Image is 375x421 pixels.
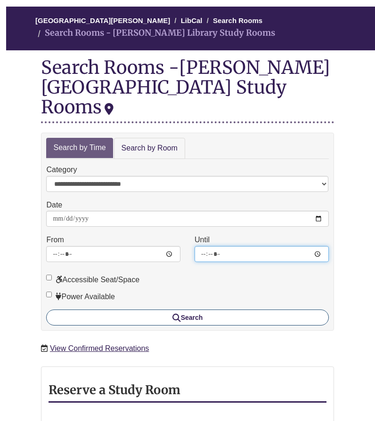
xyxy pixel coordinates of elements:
[46,164,77,176] label: Category
[46,291,115,303] label: Power Available
[41,57,334,124] div: Search Rooms -
[195,234,210,246] label: Until
[41,56,330,118] div: [PERSON_NAME][GEOGRAPHIC_DATA] Study Rooms
[49,382,180,397] strong: Reserve a Study Room
[114,138,185,159] a: Search by Room
[46,310,328,326] button: Search
[46,138,113,158] a: Search by Time
[35,16,170,24] a: [GEOGRAPHIC_DATA][PERSON_NAME]
[46,199,62,211] label: Date
[46,274,139,286] label: Accessible Seat/Space
[35,26,275,40] li: Search Rooms - [PERSON_NAME] Library Study Rooms
[50,344,149,352] a: View Confirmed Reservations
[46,275,52,280] input: Accessible Seat/Space
[46,234,64,246] label: From
[213,16,262,24] a: Search Rooms
[41,7,334,50] nav: Breadcrumb
[46,292,52,297] input: Power Available
[181,16,203,24] a: LibCal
